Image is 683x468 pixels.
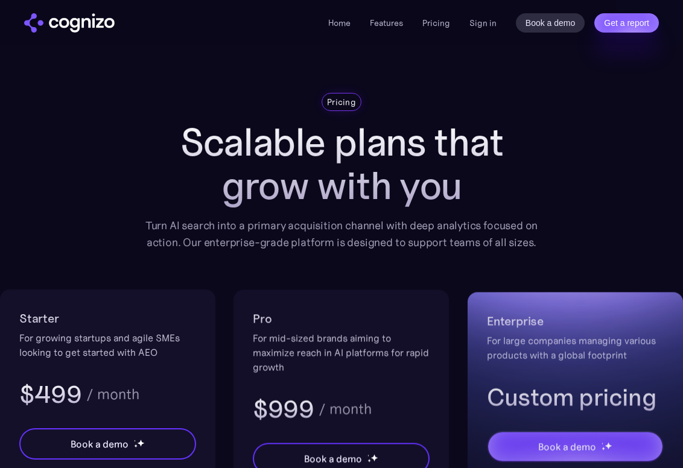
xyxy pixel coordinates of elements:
a: Book a demostarstarstar [19,428,196,460]
img: star [134,440,136,441]
img: cognizo logo [24,13,115,33]
img: star [367,458,372,463]
img: star [604,441,612,449]
img: star [601,446,605,451]
img: star [370,454,378,461]
a: Sign in [469,16,497,30]
h3: $499 [19,379,81,410]
img: star [137,439,145,447]
a: Book a demo [516,13,585,33]
a: Features [370,17,403,28]
h3: $999 [253,393,314,425]
h2: Starter [19,309,196,328]
div: Book a demo [538,439,596,454]
a: Get a report [594,13,659,33]
a: home [24,13,115,33]
div: / month [319,402,372,416]
div: For large companies managing various products with a global footprint [487,333,664,362]
div: For growing startups and agile SMEs looking to get started with AEO [19,330,196,359]
div: / month [86,387,139,402]
a: Pricing [422,17,450,28]
h2: Pro [253,309,430,328]
div: Book a demo [71,437,129,451]
img: star [134,444,138,448]
a: Book a demostarstarstar [487,431,664,462]
h3: Custom pricing [487,381,664,413]
h1: Scalable plans that grow with you [136,121,547,207]
div: Turn AI search into a primary acquisition channel with deep analytics focused on action. Our ente... [136,217,547,251]
div: Book a demo [304,451,362,466]
img: star [367,455,369,457]
div: Pricing [327,96,356,108]
h2: Enterprise [487,311,664,330]
img: star [601,443,603,444]
a: Home [328,17,351,28]
div: For mid-sized brands aiming to maximize reach in AI platforms for rapid growth [253,330,430,374]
